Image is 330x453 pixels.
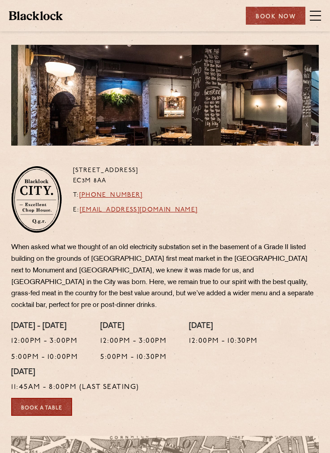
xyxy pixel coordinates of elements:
[11,242,319,311] p: When asked what we thought of an old electricity substation set in the basement of a Grade II lis...
[73,166,198,186] p: [STREET_ADDRESS] EC3M 8AA
[189,336,258,347] p: 12:00pm - 10:30pm
[9,11,63,20] img: BL_Textured_Logo-footer-cropped.svg
[100,336,167,347] p: 12:00pm - 3:00pm
[11,352,78,363] p: 5:00pm - 10:00pm
[79,192,143,198] a: [PHONE_NUMBER]
[100,322,167,332] h4: [DATE]
[246,7,305,25] div: Book Now
[100,352,167,363] p: 5:00pm - 10:30pm
[189,322,258,332] h4: [DATE]
[11,382,139,393] p: 11:45am - 8:00pm (Last Seating)
[11,398,72,416] a: Book a Table
[11,368,139,378] h4: [DATE]
[73,190,198,201] p: T:
[11,166,62,233] img: City-stamp-default.svg
[80,207,198,213] a: [EMAIL_ADDRESS][DOMAIN_NAME]
[11,336,78,347] p: 12:00pm - 3:00pm
[11,322,78,332] h4: [DATE] - [DATE]
[73,205,198,216] p: E:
